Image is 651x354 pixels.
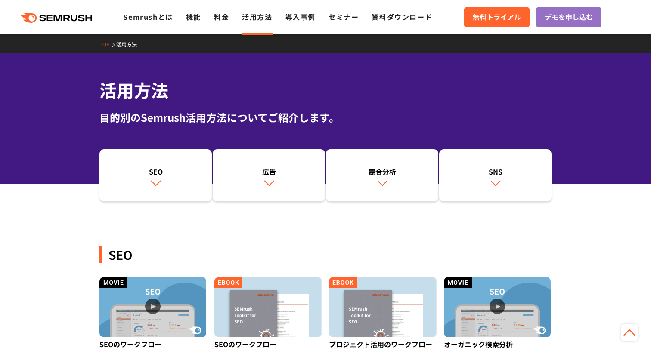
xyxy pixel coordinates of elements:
[214,12,229,22] a: 料金
[104,166,208,177] div: SEO
[464,7,530,27] a: 無料トライアル
[213,149,325,202] a: 広告
[536,7,601,27] a: デモを申し込む
[214,337,322,351] div: SEOのワークフロー
[439,149,552,202] a: SNS
[473,12,521,23] span: 無料トライアル
[99,77,552,103] h1: 活用方法
[329,337,437,351] div: プロジェクト活用のワークフロー
[444,337,552,351] div: オーガニック検索分析
[99,246,552,263] div: SEO
[99,110,552,125] div: 目的別のSemrush活用方法についてご紹介します。
[285,12,316,22] a: 導入事例
[99,149,212,202] a: SEO
[443,166,547,177] div: SNS
[372,12,432,22] a: 資料ダウンロード
[329,12,359,22] a: セミナー
[330,166,434,177] div: 競合分析
[326,149,438,202] a: 競合分析
[242,12,272,22] a: 活用方法
[99,337,208,351] div: SEOのワークフロー
[116,40,143,48] a: 活用方法
[186,12,201,22] a: 機能
[123,12,173,22] a: Semrushとは
[545,12,593,23] span: デモを申し込む
[217,166,321,177] div: 広告
[574,320,642,345] iframe: Help widget launcher
[99,40,116,48] a: TOP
